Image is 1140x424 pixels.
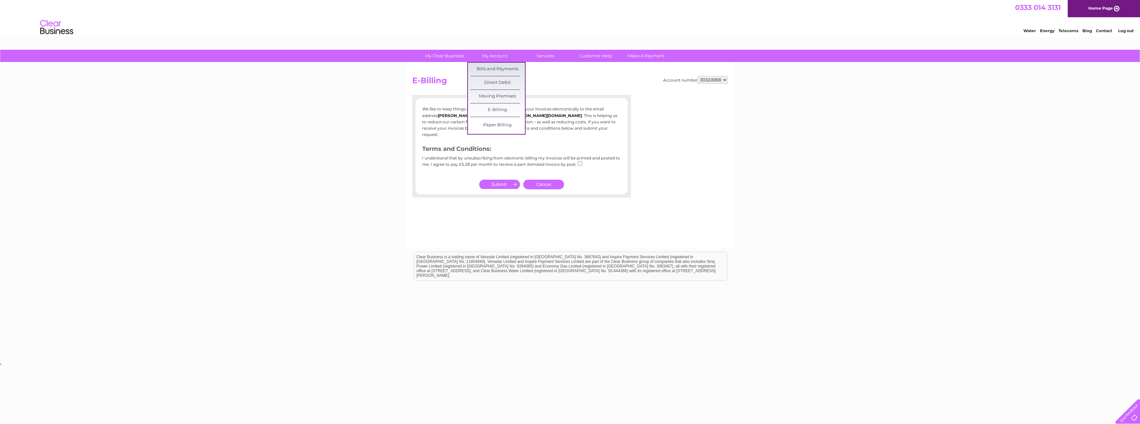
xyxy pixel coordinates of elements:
a: Telecoms [1058,28,1078,33]
a: Paper Billing [470,119,525,132]
div: I understand that by unsubscribing from electronic billing my invoices will be printed and posted... [422,156,621,171]
a: Make A Payment [619,50,673,62]
a: Direct Debit [470,76,525,90]
a: Moving Premises [470,90,525,103]
div: Account number [663,76,728,84]
p: We like to keep things simple. You currently receive your invoices electronically to the email ad... [422,106,621,138]
a: 0333 014 3131 [1015,3,1061,12]
a: Contact [1096,28,1112,33]
a: Bills and Payments [470,63,525,76]
div: Clear Business is a trading name of Verastar Limited (registered in [GEOGRAPHIC_DATA] No. 3667643... [414,4,727,32]
a: E-Billing [470,103,525,117]
a: Energy [1040,28,1054,33]
a: My Account [468,50,522,62]
a: Services [518,50,573,62]
h2: E-Billing [412,76,728,89]
a: My Clear Business [417,50,472,62]
a: Blog [1082,28,1092,33]
input: Submit [479,180,520,189]
a: Customer Help [568,50,623,62]
h3: Terms and Conditions: [422,144,621,156]
img: logo.png [40,17,74,37]
a: Log out [1118,28,1134,33]
a: Cancel [523,180,564,189]
a: Water [1023,28,1036,33]
b: [PERSON_NAME][EMAIL_ADDRESS][PERSON_NAME][DOMAIN_NAME] [438,113,582,118]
